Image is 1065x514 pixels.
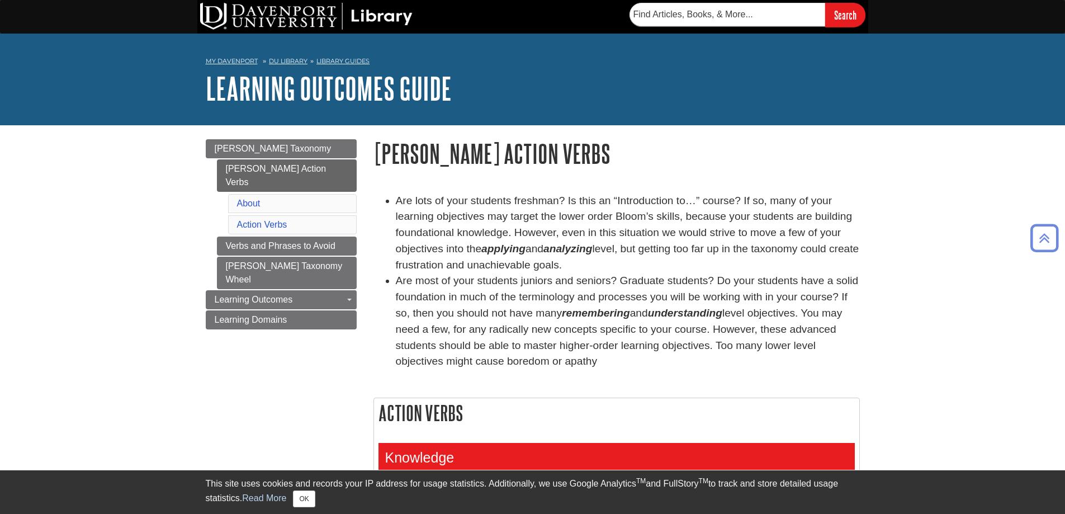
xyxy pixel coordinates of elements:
[206,139,357,158] a: [PERSON_NAME] Taxonomy
[217,237,357,256] a: Verbs and Phrases to Avoid
[237,199,261,208] a: About
[206,71,452,106] a: Learning Outcomes Guide
[636,477,646,485] sup: TM
[396,273,860,370] li: Are most of your students juniors and seniors? Graduate students? Do your students have a solid f...
[481,243,526,254] strong: applying
[629,3,825,26] input: Find Articles, Books, & More...
[316,57,370,65] a: Library Guides
[629,3,865,27] form: Searches DU Library's articles, books, and more
[293,491,315,507] button: Close
[825,3,865,27] input: Search
[217,159,357,192] a: [PERSON_NAME] Action Verbs
[1026,230,1062,246] a: Back to Top
[206,477,860,507] div: This site uses cookies and records your IP address for usage statistics. Additionally, we use Goo...
[242,493,286,503] a: Read More
[562,307,630,319] em: remembering
[215,315,287,324] span: Learning Domains
[215,144,332,153] span: [PERSON_NAME] Taxonomy
[373,139,860,168] h1: [PERSON_NAME] Action Verbs
[200,3,413,30] img: DU Library
[380,444,854,471] h3: Knowledge
[206,290,357,309] a: Learning Outcomes
[648,307,722,319] em: understanding
[206,139,357,329] div: Guide Page Menu
[206,54,860,72] nav: breadcrumb
[269,57,307,65] a: DU Library
[396,193,860,273] li: Are lots of your students freshman? Is this an “Introduction to…” course? If so, many of your lea...
[206,310,357,329] a: Learning Domains
[699,477,708,485] sup: TM
[217,257,357,289] a: [PERSON_NAME] Taxonomy Wheel
[206,56,258,66] a: My Davenport
[374,398,859,428] h2: Action Verbs
[543,243,592,254] strong: analyzing
[215,295,293,304] span: Learning Outcomes
[237,220,287,229] a: Action Verbs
